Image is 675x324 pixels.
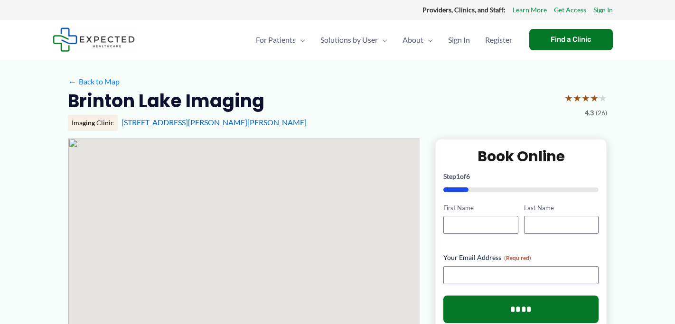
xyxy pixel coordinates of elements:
p: Step of [443,173,599,180]
a: Get Access [554,4,586,16]
a: Sign In [593,4,613,16]
span: About [403,23,423,56]
span: ← [68,77,77,86]
span: Menu Toggle [296,23,305,56]
label: First Name [443,204,518,213]
span: 6 [466,172,470,180]
h2: Book Online [443,147,599,166]
strong: Providers, Clinics, and Staff: [422,6,506,14]
span: (Required) [504,254,531,261]
span: (26) [596,107,607,119]
a: Learn More [513,4,547,16]
span: 1 [456,172,460,180]
a: ←Back to Map [68,74,120,89]
span: ★ [581,89,590,107]
a: AboutMenu Toggle [395,23,441,56]
span: ★ [599,89,607,107]
img: Expected Healthcare Logo - side, dark font, small [53,28,135,52]
span: Register [485,23,512,56]
nav: Primary Site Navigation [248,23,520,56]
span: ★ [573,89,581,107]
a: Sign In [441,23,478,56]
label: Last Name [524,204,599,213]
a: [STREET_ADDRESS][PERSON_NAME][PERSON_NAME] [122,118,307,127]
label: Your Email Address [443,253,599,262]
a: For PatientsMenu Toggle [248,23,313,56]
h2: Brinton Lake Imaging [68,89,264,112]
span: For Patients [256,23,296,56]
span: 4.3 [585,107,594,119]
span: ★ [590,89,599,107]
span: Sign In [448,23,470,56]
a: Solutions by UserMenu Toggle [313,23,395,56]
span: Solutions by User [320,23,378,56]
div: Imaging Clinic [68,115,118,131]
span: Menu Toggle [378,23,387,56]
span: ★ [564,89,573,107]
span: Menu Toggle [423,23,433,56]
a: Register [478,23,520,56]
a: Find a Clinic [529,29,613,50]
